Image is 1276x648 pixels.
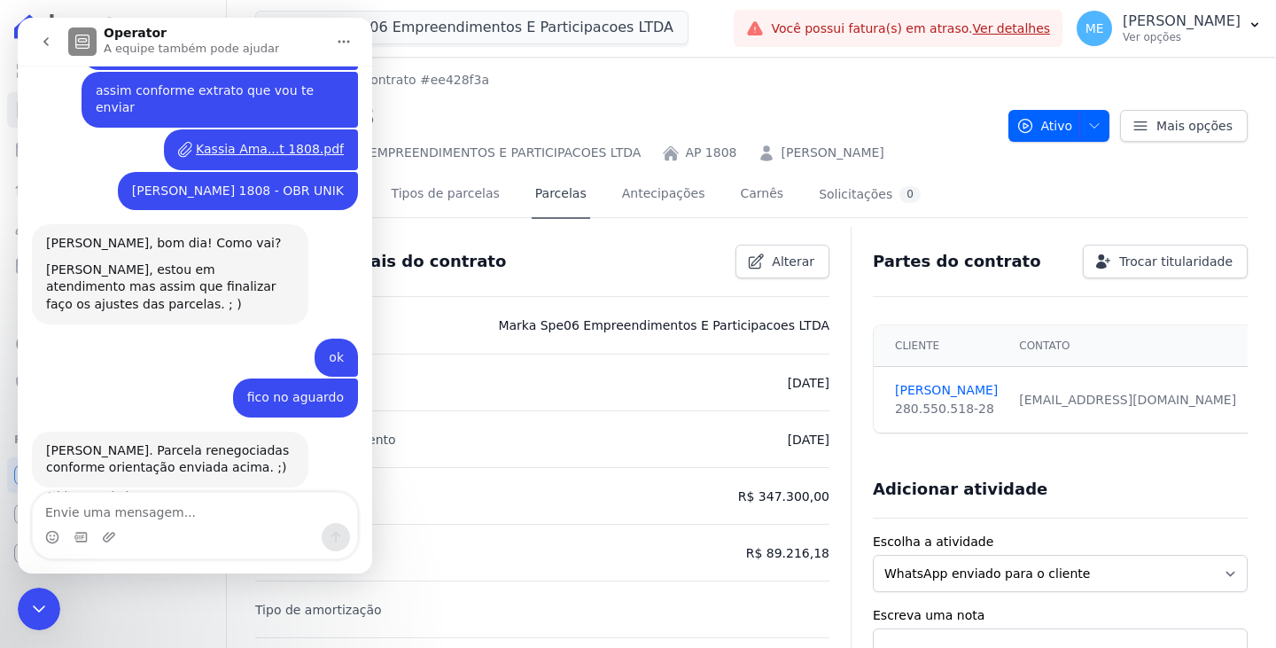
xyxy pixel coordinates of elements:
span: ME [1085,22,1104,35]
div: 280.550.518-28 [895,400,998,418]
div: Solicitações [819,186,921,203]
div: Maria diz… [14,321,340,362]
p: R$ 347.300,00 [738,486,829,507]
div: Adriane diz… [14,207,340,320]
div: assim conforme extrato que vou te enviar [64,54,340,110]
label: Escolha a atividade [873,533,1248,551]
div: [PERSON_NAME] 1808 - OBR UNIK [114,165,326,183]
a: Trocar titularidade [1083,245,1248,278]
a: Visão Geral [7,53,219,89]
button: Marka Spe06 Empreendimentos E Participacoes LTDA [255,11,689,44]
button: ME [PERSON_NAME] Ver opções [1062,4,1276,53]
a: Kassia Ama...t 1808.pdf [160,122,326,142]
a: Carnês [736,172,787,219]
a: Clientes [7,209,219,245]
a: AP 1808 [685,144,736,162]
div: MARKA SPE06 EMPREENDIMENTOS E PARTICIPACOES LTDA [255,144,641,162]
nav: Breadcrumb [255,71,994,90]
textarea: Envie uma mensagem... [15,475,339,505]
div: fico no aguardo [215,361,340,400]
label: Escreva uma nota [873,606,1248,625]
p: R$ 89.216,18 [746,543,829,564]
h3: Partes do contrato [873,251,1041,272]
button: Selecionador de GIF [56,512,70,527]
p: [DATE] [788,372,829,394]
div: Maria diz… [14,361,340,414]
a: Mais opções [1120,110,1248,142]
p: Tipo de amortização [255,599,382,621]
h3: Adicionar atividade [873,479,1047,500]
span: Trocar titularidade [1119,253,1233,270]
a: Ver detalhes [973,21,1051,35]
div: [PERSON_NAME]. Parcela renegociadas conforme orientação enviada acima. ;) [28,425,276,459]
a: Contrato #ee428f3a [362,71,489,90]
a: Contratos [7,92,219,128]
div: [PERSON_NAME] 1808 - OBR UNIK [100,154,340,193]
h3: Detalhes gerais do contrato [255,251,506,272]
th: Cliente [874,325,1008,367]
a: Alterar [735,245,829,278]
p: A equipe também pode ajudar [86,22,261,40]
a: Negativação [7,365,219,401]
a: [PERSON_NAME] [895,381,998,400]
a: Lotes [7,170,219,206]
p: Marka Spe06 Empreendimentos E Participacoes LTDA [498,315,829,336]
div: Maria diz… [14,112,340,154]
button: Início [309,7,343,41]
a: Conta Hent [7,496,219,532]
button: Selecionador de Emoji [27,512,42,527]
div: Kassia Ama...t 1808.pdf [178,122,326,141]
p: [PERSON_NAME] [1123,12,1241,30]
div: 0 [899,186,921,203]
nav: Breadcrumb [255,71,489,90]
a: Transferências [7,287,219,323]
div: [PERSON_NAME], bom dia! Como vai?[PERSON_NAME], estou em atendimento mas assim que finalizar faço... [14,207,291,306]
div: Kassia Ama...t 1808.pdf [146,112,340,152]
span: Mais opções [1156,117,1233,135]
a: Minha Carteira [7,248,219,284]
p: [DATE] [788,429,829,450]
a: [PERSON_NAME] [781,144,883,162]
div: [PERSON_NAME], estou em atendimento mas assim que finalizar faço os ajustes das parcelas. ; ) [28,244,276,296]
div: ok [297,321,340,360]
div: [PERSON_NAME], bom dia! Como vai? [28,217,276,235]
div: assim conforme extrato que vou te enviar [78,65,326,99]
h2: AP 1808 [255,97,994,137]
div: Adriane diz… [14,414,340,509]
button: Enviar uma mensagem [304,505,332,534]
a: Recebíveis [7,457,219,493]
a: Parcelas [7,131,219,167]
th: Contato [1008,325,1247,367]
a: Antecipações [619,172,709,219]
div: [PERSON_NAME]. Parcela renegociadas conforme orientação enviada acima. ;)Adriane • Há 1h [14,414,291,470]
a: Crédito [7,326,219,362]
a: Tipos de parcelas [388,172,503,219]
div: Maria diz… [14,54,340,112]
span: Ativo [1016,110,1073,142]
a: Parcelas [532,172,590,219]
div: Plataformas [14,429,212,450]
div: fico no aguardo [230,371,326,389]
a: Solicitações0 [815,172,924,219]
p: Ver opções [1123,30,1241,44]
span: Você possui fatura(s) em atraso. [771,20,1050,38]
span: Alterar [772,253,814,270]
iframe: Intercom live chat [18,588,60,630]
div: [EMAIL_ADDRESS][DOMAIN_NAME] [1019,391,1236,410]
button: Upload do anexo [84,512,98,527]
div: Maria diz… [14,154,340,207]
iframe: Intercom live chat [18,18,372,574]
button: Ativo [1008,110,1110,142]
div: ok [311,332,326,349]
